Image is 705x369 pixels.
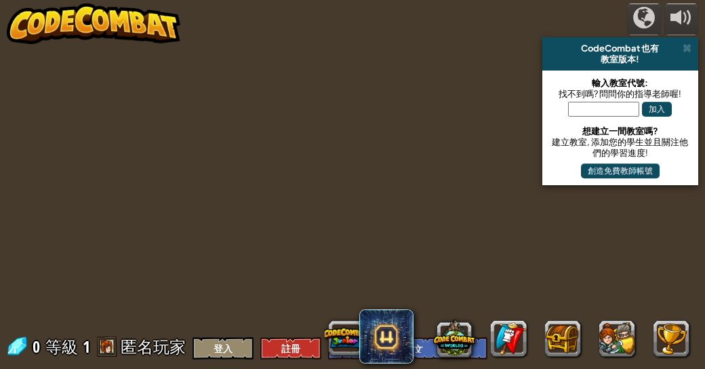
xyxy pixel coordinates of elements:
[581,163,660,178] button: 創造免費教師帳號
[7,3,180,44] img: CodeCombat - Learn how to code by playing a game
[548,43,693,54] div: CodeCombat 也有
[193,337,254,360] button: 登入
[549,125,691,136] div: 想建立一間教室嗎?
[627,3,661,35] button: 征戰
[83,336,90,357] span: 1
[549,88,691,99] div: 找不到嗎? 問問你的指導老師喔!
[549,77,691,88] div: 輸入教室代號:
[260,337,321,360] button: 註冊
[549,136,691,158] div: 建立教室, 添加您的學生並且關注他們的學習進度!
[45,336,78,358] span: 等級
[33,336,44,357] span: 0
[642,102,672,117] button: 加入
[664,3,698,35] button: 調整音量
[548,54,693,64] div: 教室版本!
[121,336,186,357] span: 匿名玩家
